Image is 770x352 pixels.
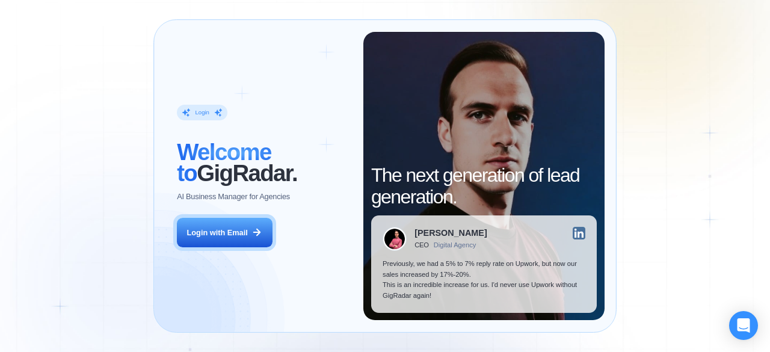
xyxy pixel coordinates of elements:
div: CEO [414,241,429,249]
p: Previously, we had a 5% to 7% reply rate on Upwork, but now our sales increased by 17%-20%. This ... [383,259,585,301]
span: Welcome to [177,139,271,186]
div: Open Intercom Messenger [729,311,758,340]
p: AI Business Manager for Agencies [177,191,290,202]
div: Digital Agency [434,241,476,249]
h2: The next generation of lead generation. [371,165,597,207]
div: Login with Email [187,227,248,238]
div: Login [196,109,209,117]
div: [PERSON_NAME] [414,229,487,237]
h2: ‍ GigRadar. [177,141,352,184]
button: Login with Email [177,218,272,248]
